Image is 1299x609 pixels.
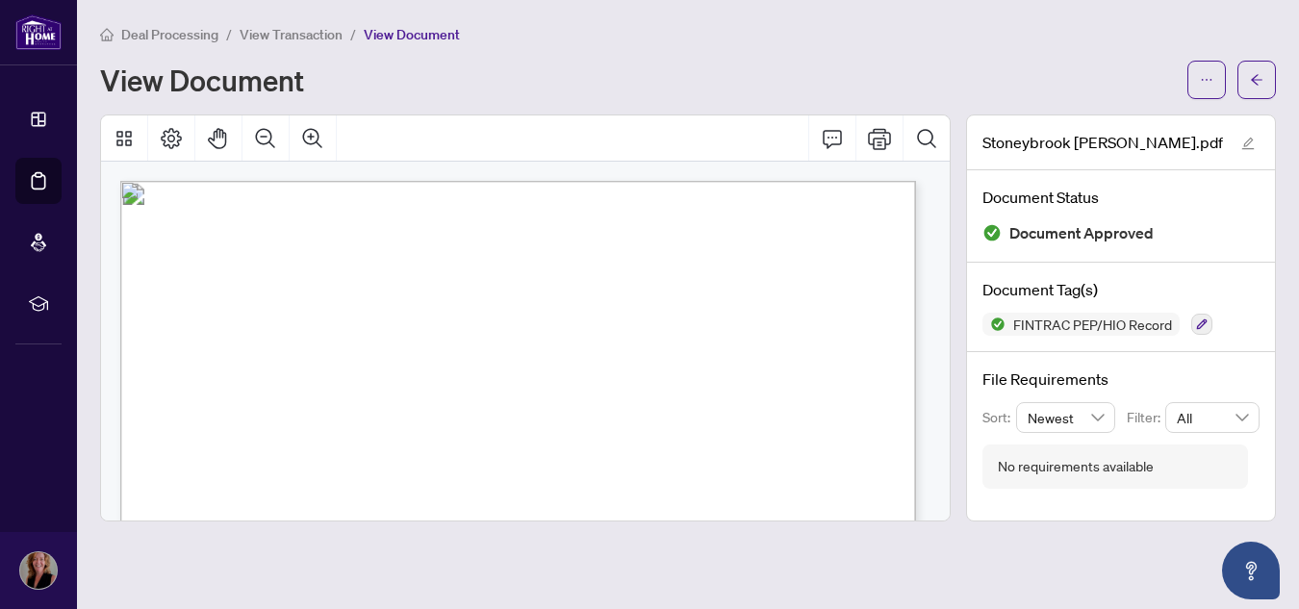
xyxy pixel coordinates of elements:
[982,278,1260,301] h4: Document Tag(s)
[20,552,57,589] img: Profile Icon
[982,186,1260,209] h4: Document Status
[121,26,218,43] span: Deal Processing
[226,23,232,45] li: /
[1200,73,1213,87] span: ellipsis
[1241,137,1255,150] span: edit
[998,456,1154,477] div: No requirements available
[982,313,1006,336] img: Status Icon
[15,14,62,50] img: logo
[982,407,1016,428] p: Sort:
[1127,407,1165,428] p: Filter:
[350,23,356,45] li: /
[364,26,460,43] span: View Document
[982,368,1260,391] h4: File Requirements
[1009,220,1154,246] span: Document Approved
[1177,403,1248,432] span: All
[982,223,1002,242] img: Document Status
[240,26,343,43] span: View Transaction
[100,28,114,41] span: home
[1250,73,1263,87] span: arrow-left
[1006,317,1180,331] span: FINTRAC PEP/HIO Record
[982,131,1223,154] span: Stoneybrook [PERSON_NAME].pdf
[100,64,304,95] h1: View Document
[1028,403,1105,432] span: Newest
[1222,542,1280,599] button: Open asap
